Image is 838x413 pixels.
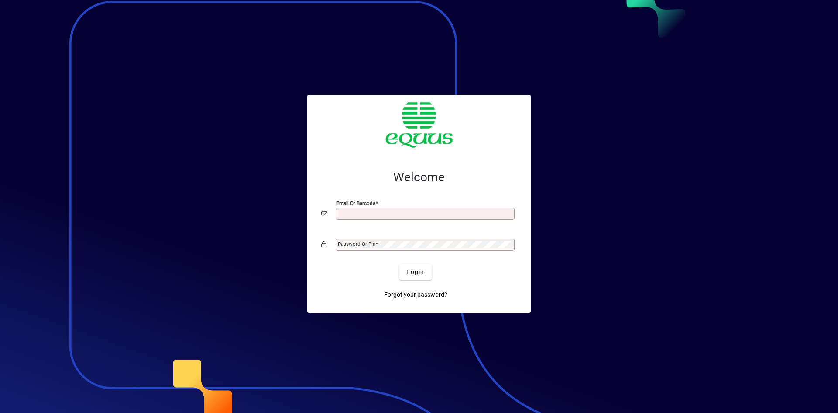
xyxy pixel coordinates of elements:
a: Forgot your password? [381,287,451,302]
span: Forgot your password? [384,290,447,299]
mat-label: Email or Barcode [336,200,375,206]
button: Login [399,264,431,280]
h2: Welcome [321,170,517,185]
mat-label: Password or Pin [338,241,375,247]
span: Login [406,267,424,277]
